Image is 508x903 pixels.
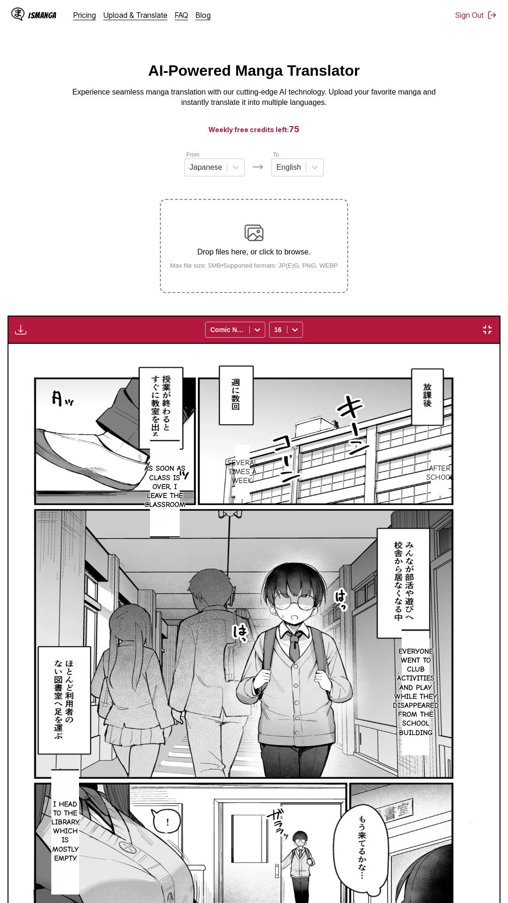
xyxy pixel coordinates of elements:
[186,151,199,158] label: From
[196,10,211,20] a: Blog
[273,151,279,158] label: To
[103,10,167,20] a: Upload & Translate
[455,10,497,20] button: Sign Out
[23,123,485,135] h3: Weekly free credits left:
[15,324,26,335] img: Download translated images
[11,8,73,23] a: IsManga LogoIsManga
[163,248,346,256] p: Drop files here, or click to browse.
[28,11,56,20] div: IsManga
[73,10,96,20] a: Pricing
[289,124,300,134] span: 75
[49,798,81,865] p: I head to the library, which is mostly empty.
[252,161,263,173] img: Languages icon
[143,462,187,511] p: As soon as class is over, I leave the classroom
[391,645,441,739] p: Everyone went to club activities and play while they disappeared from the school building
[11,8,24,21] img: IsManga Logo
[424,462,456,484] p: After school
[66,87,442,108] p: Experience seamless manga translation with our cutting-edge AI technology. Upload your favorite m...
[175,10,188,20] a: FAQ
[163,262,346,269] small: Max file size: 5MB • Supported formats: JP(E)G, PNG, WEBP
[225,457,260,488] p: Several times a week.
[148,62,360,79] h1: AI-Powered Manga Translator
[482,324,493,335] img: Exit fullscreen
[487,10,497,20] img: Sign out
